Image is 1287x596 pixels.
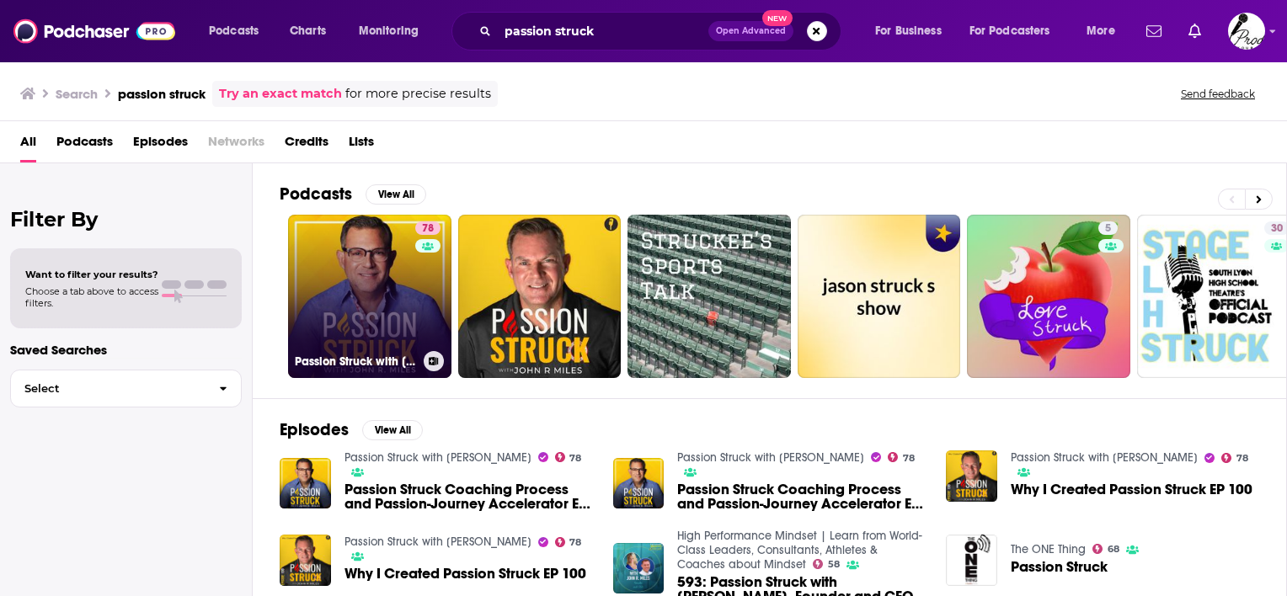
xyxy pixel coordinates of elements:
a: PodcastsView All [280,184,426,205]
span: Choose a tab above to access filters. [25,285,158,309]
img: Passion Struck Coaching Process and Passion-Journey Accelerator EP 15 [280,458,331,509]
a: Passion Struck with John R. Miles [1011,450,1198,465]
a: All [20,128,36,162]
span: 78 [903,455,915,462]
img: 593: Passion Struck with John R. Miles, Founder and CEO of Passion Struck [613,543,665,594]
img: Passion Struck Coaching Process and Passion-Journey Accelerator EP 15 [613,458,665,509]
span: 68 [1108,545,1119,553]
a: Podcasts [56,128,113,162]
button: Open AdvancedNew [708,21,793,41]
button: open menu [197,18,280,45]
a: Credits [285,128,328,162]
a: Show notifications dropdown [1140,17,1168,45]
span: Logged in as sdonovan [1228,13,1265,50]
h2: Filter By [10,207,242,231]
button: View All [366,184,426,205]
a: Episodes [133,128,188,162]
span: Open Advanced [716,27,786,35]
a: Passion Struck with John R. Miles [344,450,531,465]
span: For Podcasters [969,19,1050,43]
span: More [1087,19,1115,43]
a: EpisodesView All [280,419,423,440]
a: 78 [888,452,915,462]
a: Lists [349,128,374,162]
a: Show notifications dropdown [1182,17,1208,45]
a: 58 [813,559,840,569]
span: 78 [569,539,581,546]
img: User Profile [1228,13,1265,50]
img: Why I Created Passion Struck EP 100 [946,450,997,502]
a: 78 [555,452,582,462]
a: 5 [967,215,1130,378]
a: Passion Struck with John R. Miles [677,450,864,465]
span: Select [11,383,206,394]
button: Show profile menu [1228,13,1265,50]
img: Why I Created Passion Struck EP 100 [280,535,331,586]
span: New [762,10,793,26]
span: for more precise results [345,84,491,104]
a: Try an exact match [219,84,342,104]
span: 78 [569,455,581,462]
a: 78Passion Struck with [PERSON_NAME] [288,215,451,378]
span: Monitoring [359,19,419,43]
a: 5 [1098,221,1118,235]
button: open menu [1075,18,1136,45]
h3: Passion Struck with [PERSON_NAME] [295,354,417,369]
span: 5 [1105,221,1111,237]
button: Select [10,370,242,407]
span: 78 [1236,455,1248,462]
span: For Business [875,19,942,43]
span: 78 [422,221,434,237]
a: Passion Struck [1011,560,1108,574]
button: open menu [863,18,963,45]
h3: passion struck [118,86,206,102]
a: 78 [1221,453,1248,463]
button: Send feedback [1176,87,1260,101]
h2: Episodes [280,419,349,440]
span: Networks [208,128,264,162]
button: open menu [347,18,441,45]
a: Why I Created Passion Struck EP 100 [344,567,586,581]
h3: Search [56,86,98,102]
input: Search podcasts, credits, & more... [498,18,708,45]
a: 68 [1092,544,1119,554]
img: Passion Struck [946,535,997,586]
a: The ONE Thing [1011,542,1086,556]
span: Podcasts [209,19,259,43]
a: Passion Struck Coaching Process and Passion-Journey Accelerator EP 15 [344,482,593,511]
a: Charts [279,18,336,45]
a: High Performance Mindset | Learn from World-Class Leaders, Consultants, Athletes & Coaches about ... [677,529,922,572]
button: View All [362,420,423,440]
a: Why I Created Passion Struck EP 100 [1011,482,1252,497]
span: 58 [828,561,840,568]
a: 78 [555,537,582,547]
a: Passion Struck with John R. Miles [344,535,531,549]
h2: Podcasts [280,184,352,205]
span: 30 [1271,221,1283,237]
div: Search podcasts, credits, & more... [467,12,857,51]
a: 78 [415,221,441,235]
span: Charts [290,19,326,43]
button: open menu [959,18,1075,45]
a: Passion Struck Coaching Process and Passion-Journey Accelerator EP 15 [677,482,926,511]
p: Saved Searches [10,342,242,358]
img: Podchaser - Follow, Share and Rate Podcasts [13,15,175,47]
span: Want to filter your results? [25,269,158,280]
